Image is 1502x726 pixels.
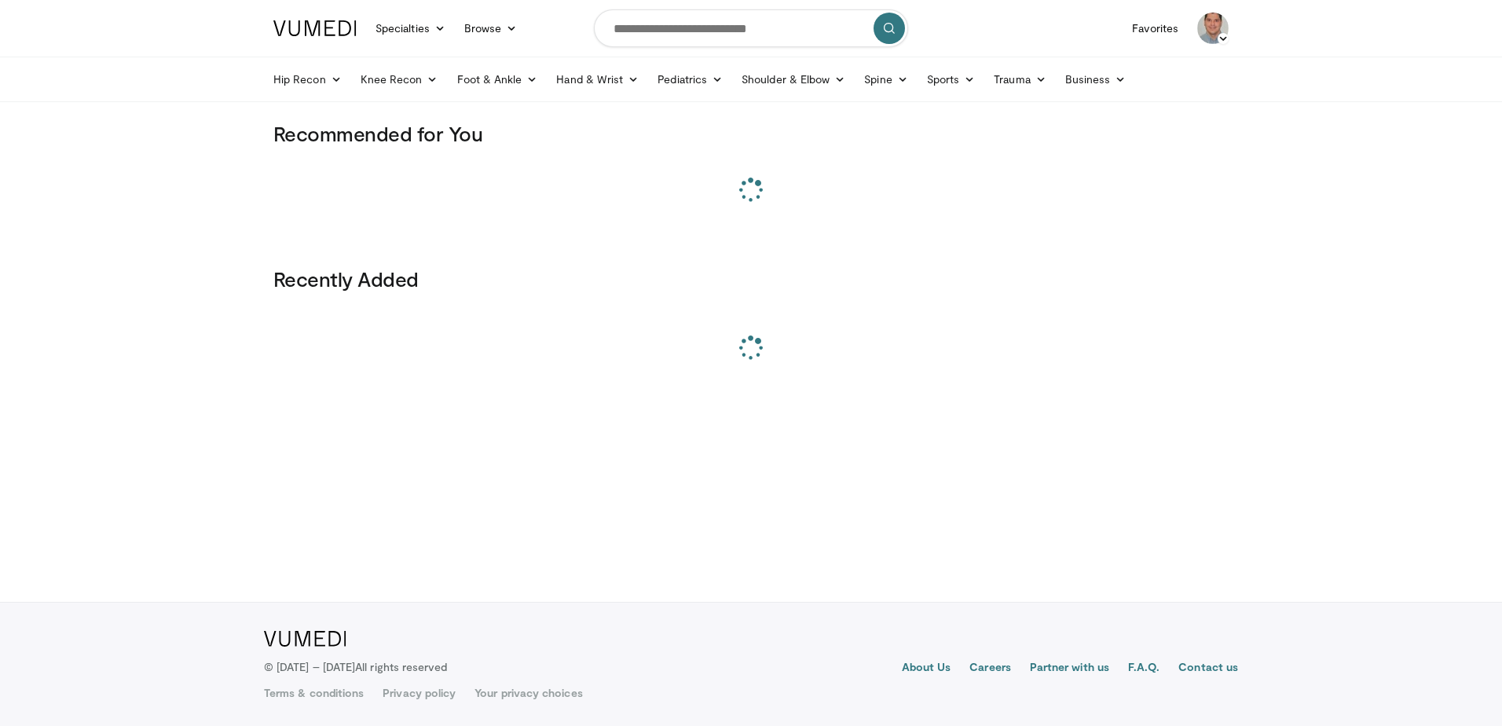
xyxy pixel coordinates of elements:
a: Shoulder & Elbow [732,64,855,95]
a: Specialties [366,13,455,44]
a: Favorites [1123,13,1188,44]
a: F.A.Q. [1128,659,1159,678]
a: Knee Recon [351,64,448,95]
a: Browse [455,13,527,44]
a: Privacy policy [383,685,456,701]
a: About Us [902,659,951,678]
input: Search topics, interventions [594,9,908,47]
a: Contact us [1178,659,1238,678]
a: Terms & conditions [264,685,364,701]
a: Business [1056,64,1136,95]
a: Sports [918,64,985,95]
p: © [DATE] – [DATE] [264,659,448,675]
img: VuMedi Logo [264,631,346,647]
a: Partner with us [1030,659,1109,678]
a: Pediatrics [648,64,732,95]
img: VuMedi Logo [273,20,357,36]
img: Avatar [1197,13,1229,44]
a: Hand & Wrist [547,64,648,95]
a: Hip Recon [264,64,351,95]
a: Trauma [984,64,1056,95]
a: Spine [855,64,917,95]
span: All rights reserved [355,660,447,673]
a: Your privacy choices [474,685,582,701]
a: Foot & Ankle [448,64,548,95]
a: Careers [969,659,1011,678]
h3: Recently Added [273,266,1229,291]
h3: Recommended for You [273,121,1229,146]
